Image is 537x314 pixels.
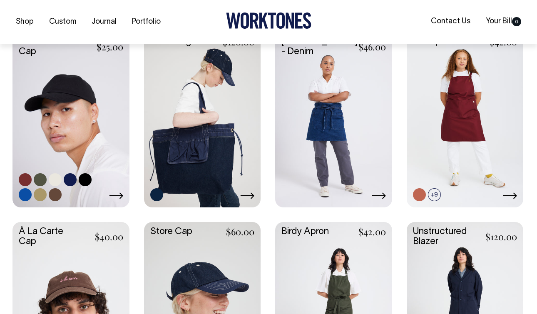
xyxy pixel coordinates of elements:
[428,188,441,201] span: +9
[129,15,164,29] a: Portfolio
[88,15,120,29] a: Journal
[428,15,474,28] a: Contact Us
[12,15,37,29] a: Shop
[46,15,80,29] a: Custom
[512,17,521,26] span: 0
[482,15,525,28] a: Your Bill0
